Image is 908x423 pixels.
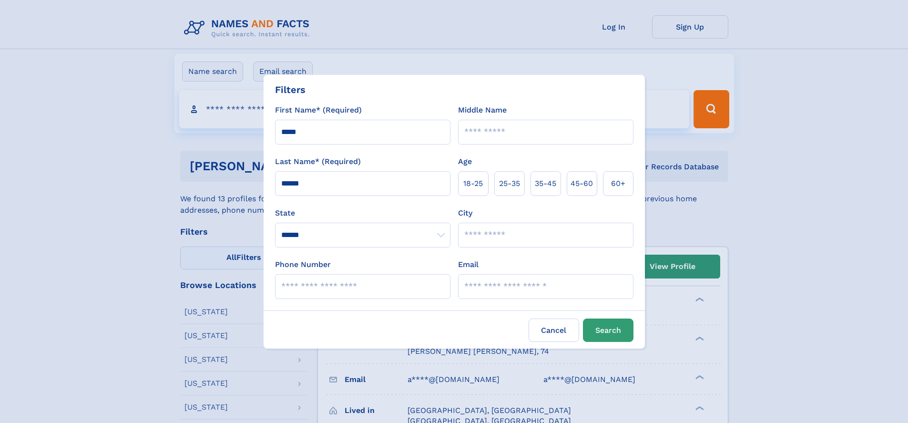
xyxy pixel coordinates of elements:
[275,104,362,116] label: First Name* (Required)
[275,83,306,97] div: Filters
[275,156,361,167] label: Last Name* (Required)
[571,178,593,189] span: 45‑60
[529,319,579,342] label: Cancel
[275,207,450,219] label: State
[458,156,472,167] label: Age
[458,104,507,116] label: Middle Name
[463,178,483,189] span: 18‑25
[583,319,633,342] button: Search
[458,259,479,270] label: Email
[499,178,520,189] span: 25‑35
[535,178,556,189] span: 35‑45
[275,259,331,270] label: Phone Number
[458,207,472,219] label: City
[611,178,625,189] span: 60+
